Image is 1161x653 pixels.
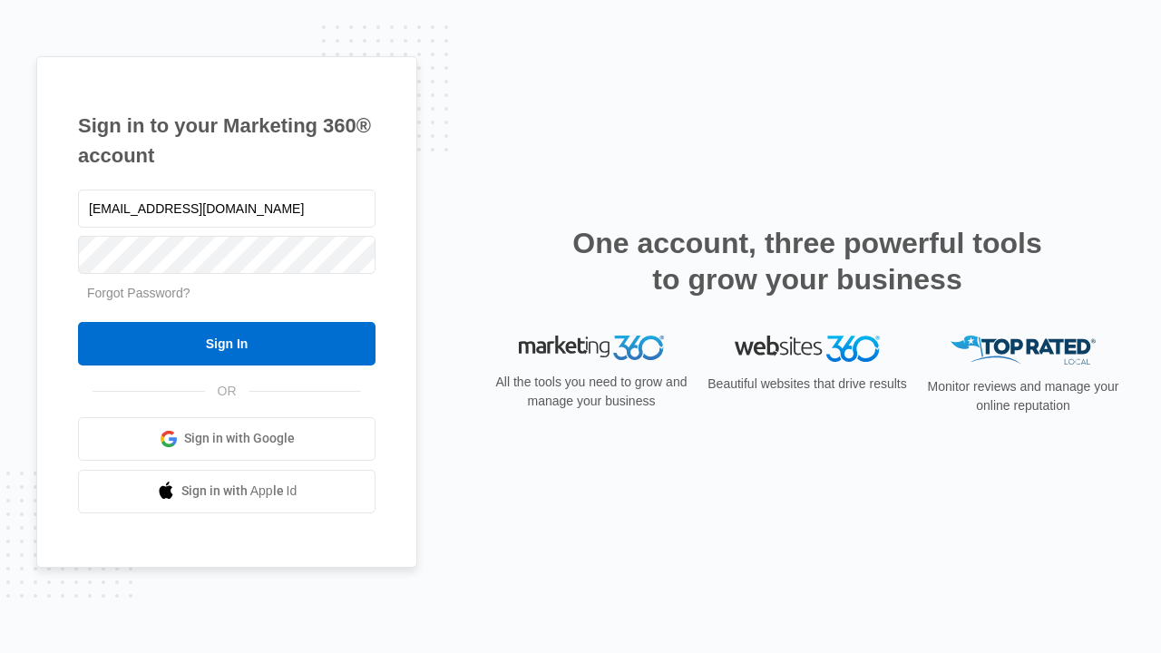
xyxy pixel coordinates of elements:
[78,190,376,228] input: Email
[706,375,909,394] p: Beautiful websites that drive results
[735,336,880,362] img: Websites 360
[78,322,376,365] input: Sign In
[922,377,1125,415] p: Monitor reviews and manage your online reputation
[951,336,1096,365] img: Top Rated Local
[78,470,376,513] a: Sign in with Apple Id
[78,417,376,461] a: Sign in with Google
[567,225,1048,297] h2: One account, three powerful tools to grow your business
[205,382,249,401] span: OR
[181,482,298,501] span: Sign in with Apple Id
[519,336,664,361] img: Marketing 360
[78,111,376,171] h1: Sign in to your Marketing 360® account
[87,286,190,300] a: Forgot Password?
[490,373,693,411] p: All the tools you need to grow and manage your business
[184,429,295,448] span: Sign in with Google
